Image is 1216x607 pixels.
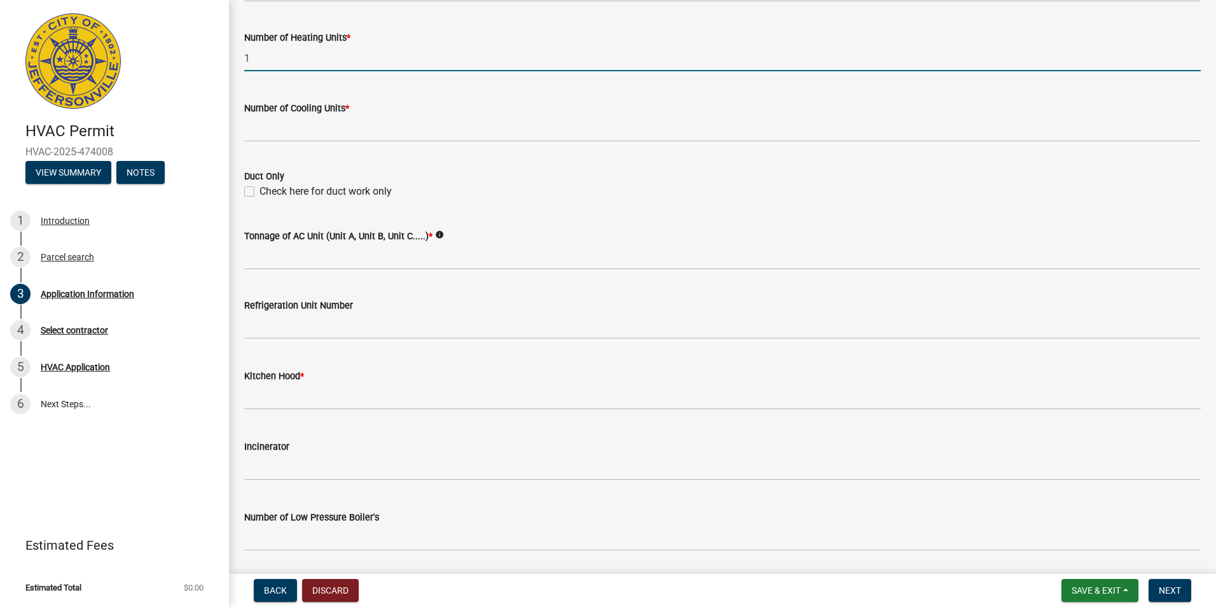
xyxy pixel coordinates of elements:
[25,122,219,141] h4: HVAC Permit
[41,326,108,335] div: Select contractor
[41,216,90,225] div: Introduction
[244,34,350,43] label: Number of Heating Units
[244,372,304,381] label: Kitchen Hood
[435,230,444,239] i: info
[244,104,349,113] label: Number of Cooling Units
[10,247,31,267] div: 2
[259,184,392,199] label: Check here for duct work only
[25,168,111,178] wm-modal-confirm: Summary
[244,302,353,310] label: Refrigeration Unit Number
[244,513,379,522] label: Number of Low Pressure Boiler's
[10,211,31,231] div: 1
[41,363,110,372] div: HVAC Application
[41,290,134,298] div: Application Information
[10,394,31,414] div: 6
[25,161,111,184] button: View Summary
[244,443,289,452] label: Incinerator
[25,13,121,109] img: City of Jeffersonville, Indiana
[10,320,31,340] div: 4
[1072,585,1121,596] span: Save & Exit
[25,146,204,158] span: HVAC-2025-474008
[302,579,359,602] button: Discard
[1159,585,1181,596] span: Next
[10,357,31,377] div: 5
[116,161,165,184] button: Notes
[25,583,81,592] span: Estimated Total
[264,585,287,596] span: Back
[10,533,209,558] a: Estimated Fees
[116,168,165,178] wm-modal-confirm: Notes
[244,232,432,241] label: Tonnage of AC Unit (Unit A, Unit B, Unit C.....)
[244,172,284,181] label: Duct Only
[254,579,297,602] button: Back
[184,583,204,592] span: $0.00
[10,284,31,304] div: 3
[41,253,94,262] div: Parcel search
[1061,579,1138,602] button: Save & Exit
[1149,579,1191,602] button: Next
